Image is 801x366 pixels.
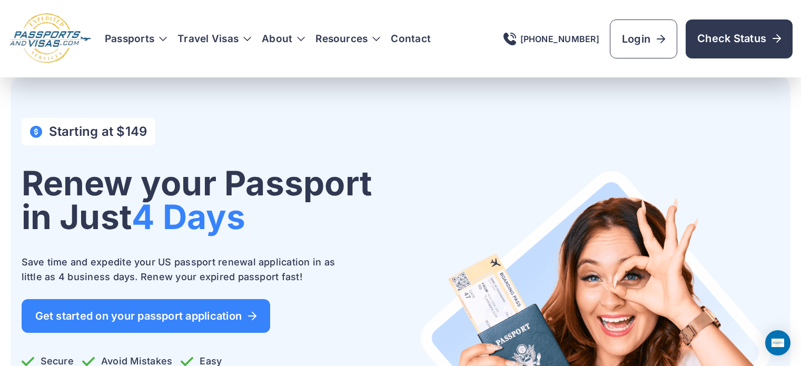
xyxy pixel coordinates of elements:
[49,124,147,139] h4: Starting at $149
[8,13,92,65] img: Logo
[697,31,781,46] span: Check Status
[765,330,790,355] div: Open Intercom Messenger
[105,34,167,44] h3: Passports
[22,166,372,234] h1: Renew your Passport in Just
[315,34,380,44] h3: Resources
[503,33,599,45] a: [PHONE_NUMBER]
[177,34,251,44] h3: Travel Visas
[391,34,431,44] a: Contact
[35,311,257,321] span: Get started on your passport application
[686,19,793,58] a: Check Status
[22,255,348,284] p: Save time and expedite your US passport renewal application in as little as 4 business days. Rene...
[22,299,271,333] a: Get started on your passport application
[610,19,677,58] a: Login
[622,32,665,46] span: Login
[132,196,245,237] span: 4 Days
[262,34,292,44] a: About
